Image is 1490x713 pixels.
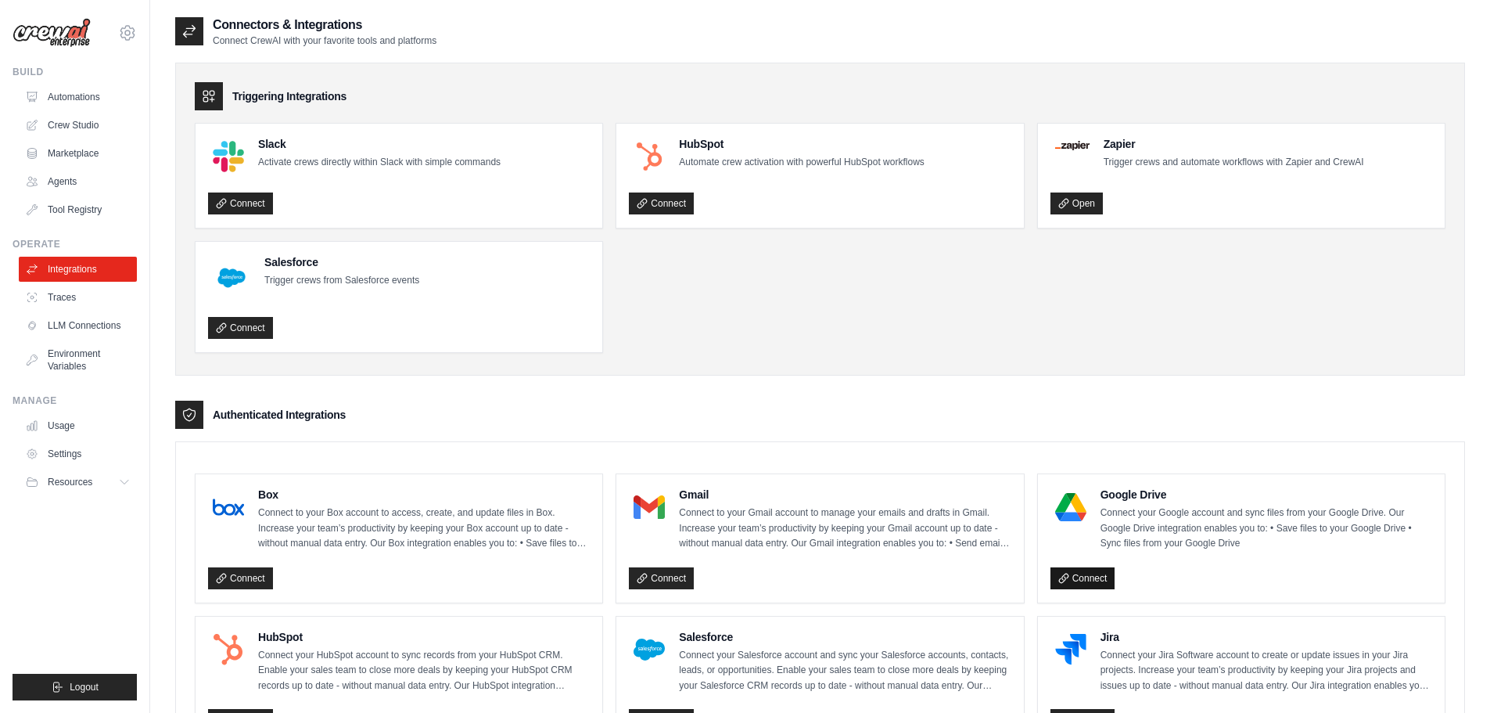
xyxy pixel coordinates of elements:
a: Connect [1050,567,1115,589]
img: Salesforce Logo [634,634,665,665]
p: Automate crew activation with powerful HubSpot workflows [679,155,924,171]
a: Connect [208,193,273,214]
a: Open [1050,193,1103,214]
a: Connect [208,317,273,339]
p: Connect your Salesforce account and sync your Salesforce accounts, contacts, leads, or opportunit... [679,648,1011,694]
a: Connect [208,567,273,589]
div: Operate [13,238,137,250]
span: Resources [48,476,92,488]
h4: Salesforce [264,254,419,270]
div: Build [13,66,137,78]
h4: Google Drive [1100,487,1432,502]
p: Connect your Jira Software account to create or update issues in your Jira projects. Increase you... [1100,648,1432,694]
img: Google Drive Logo [1055,492,1086,523]
img: HubSpot Logo [634,141,665,172]
h4: HubSpot [258,629,590,645]
a: Agents [19,169,137,194]
a: Automations [19,85,137,110]
img: Box Logo [213,492,244,523]
img: HubSpot Logo [213,634,244,665]
a: Settings [19,441,137,466]
h3: Authenticated Integrations [213,407,346,423]
a: Usage [19,413,137,438]
a: Connect [629,567,694,589]
h2: Connectors & Integrations [213,16,436,34]
h4: Box [258,487,590,502]
img: Jira Logo [1055,634,1086,665]
a: LLM Connections [19,313,137,338]
h4: Zapier [1104,136,1364,152]
p: Trigger crews and automate workflows with Zapier and CrewAI [1104,155,1364,171]
h4: Gmail [679,487,1011,502]
a: Environment Variables [19,341,137,379]
p: Trigger crews from Salesforce events [264,273,419,289]
h4: Jira [1100,629,1432,645]
img: Logo [13,18,91,48]
span: Logout [70,681,99,693]
p: Connect CrewAI with your favorite tools and platforms [213,34,436,47]
div: Manage [13,394,137,407]
p: Connect to your Gmail account to manage your emails and drafts in Gmail. Increase your team’s pro... [679,506,1011,552]
img: Zapier Logo [1055,141,1090,150]
img: Slack Logo [213,141,244,172]
button: Logout [13,674,137,700]
a: Marketplace [19,141,137,166]
img: Gmail Logo [634,492,665,523]
p: Connect your Google account and sync files from your Google Drive. Our Google Drive integration e... [1100,506,1432,552]
a: Crew Studio [19,113,137,138]
p: Connect your HubSpot account to sync records from your HubSpot CRM. Enable your sales team to clo... [258,648,590,694]
p: Connect to your Box account to access, create, and update files in Box. Increase your team’s prod... [258,506,590,552]
h4: Slack [258,136,501,152]
button: Resources [19,470,137,495]
img: Salesforce Logo [213,259,250,297]
a: Connect [629,193,694,214]
a: Tool Registry [19,197,137,222]
a: Integrations [19,257,137,282]
h4: HubSpot [679,136,924,152]
h4: Salesforce [679,629,1011,645]
p: Activate crews directly within Slack with simple commands [258,155,501,171]
h3: Triggering Integrations [232,88,346,104]
a: Traces [19,285,137,310]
